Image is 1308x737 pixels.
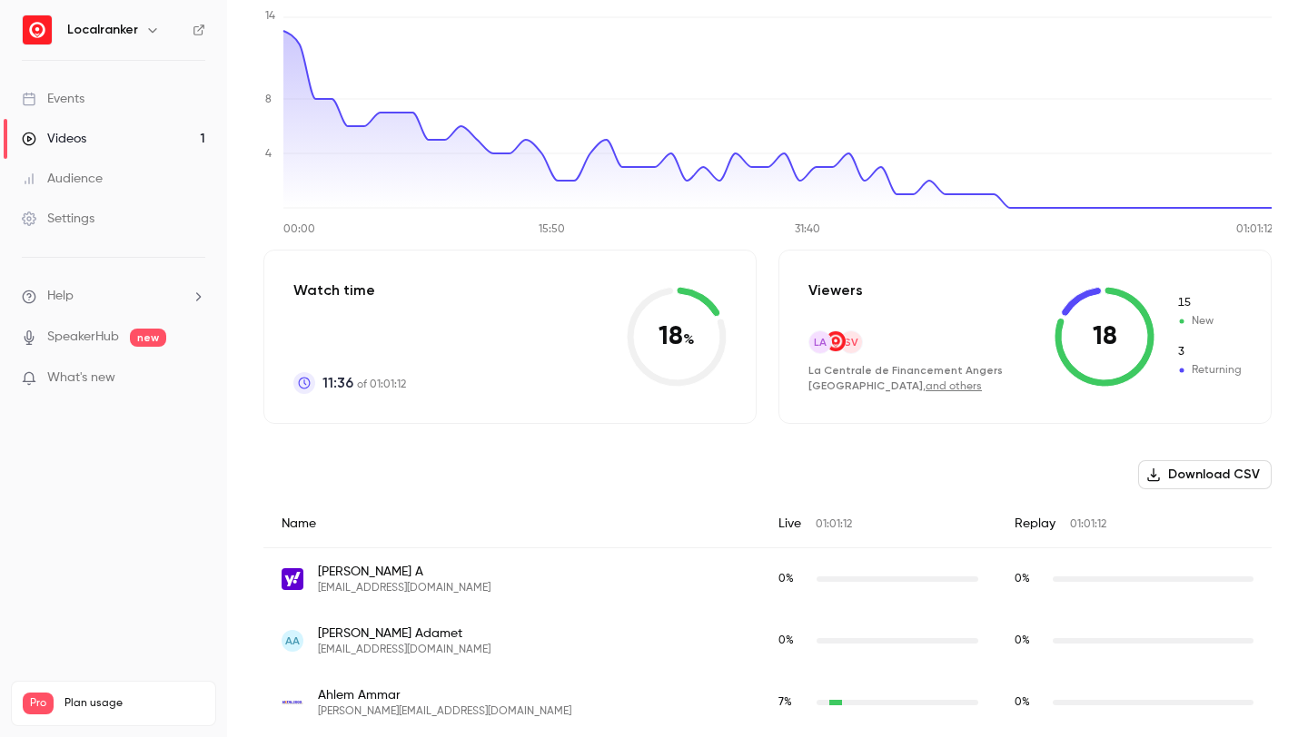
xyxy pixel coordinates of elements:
[808,364,1003,392] span: La Centrale de Financement Angers [GEOGRAPHIC_DATA]
[47,287,74,306] span: Help
[1176,344,1242,360] span: Returning
[844,334,858,350] span: SV
[130,329,166,347] span: new
[47,368,115,388] span: What's new
[265,149,272,160] tspan: 4
[1176,362,1242,378] span: Returning
[263,500,760,548] div: Name
[1015,574,1030,585] span: 0 %
[318,686,571,704] span: Ahlem Ammar
[22,287,205,306] li: help-dropdown-opener
[318,704,571,719] span: [PERSON_NAME][EMAIL_ADDRESS][DOMAIN_NAME]
[283,224,315,235] tspan: 00:00
[318,563,490,581] span: [PERSON_NAME] A
[322,372,406,394] p: of 01:01:12
[64,696,204,711] span: Plan usage
[996,500,1272,548] div: Replay
[814,334,827,350] span: LA
[22,170,103,188] div: Audience
[318,624,490,643] span: [PERSON_NAME] Adamet
[322,372,353,394] span: 11:36
[1015,633,1044,649] span: Replay watch time
[265,11,275,22] tspan: 14
[778,694,808,711] span: Live watch time
[318,643,490,657] span: [EMAIL_ADDRESS][DOMAIN_NAME]
[1176,295,1242,311] span: New
[263,610,1272,672] div: netv.web@gmail.com
[22,210,94,228] div: Settings
[22,130,86,148] div: Videos
[778,574,794,585] span: 0 %
[1138,460,1272,489] button: Download CSV
[808,363,1055,394] div: ,
[285,633,300,649] span: AA
[1015,694,1044,711] span: Replay watch time
[778,635,794,646] span: 0 %
[263,672,1272,733] div: a.ahlem@metal2000.fr
[22,90,84,108] div: Events
[1070,519,1106,530] span: 01:01:12
[265,94,272,105] tspan: 8
[539,224,565,235] tspan: 15:50
[826,331,846,351] img: localranker.fr
[23,693,54,714] span: Pro
[282,568,303,590] img: yahoo.fr
[293,280,406,301] p: Watch time
[808,280,863,301] p: Viewers
[778,633,808,649] span: Live watch time
[318,581,490,595] span: [EMAIL_ADDRESS][DOMAIN_NAME]
[795,224,820,235] tspan: 31:40
[263,548,1272,611] div: dividis@yahoo.fr
[1015,571,1044,587] span: Replay watch time
[1015,697,1030,708] span: 0 %
[816,519,852,530] span: 01:01:12
[778,697,792,708] span: 7 %
[47,328,119,347] a: SpeakerHub
[1236,224,1273,235] tspan: 01:01:12
[67,21,138,39] h6: Localranker
[1176,313,1242,329] span: New
[282,692,303,713] img: metal2000.fr
[1015,635,1030,646] span: 0 %
[760,500,996,548] div: Live
[926,381,982,392] a: and others
[23,15,52,44] img: Localranker
[778,571,808,587] span: Live watch time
